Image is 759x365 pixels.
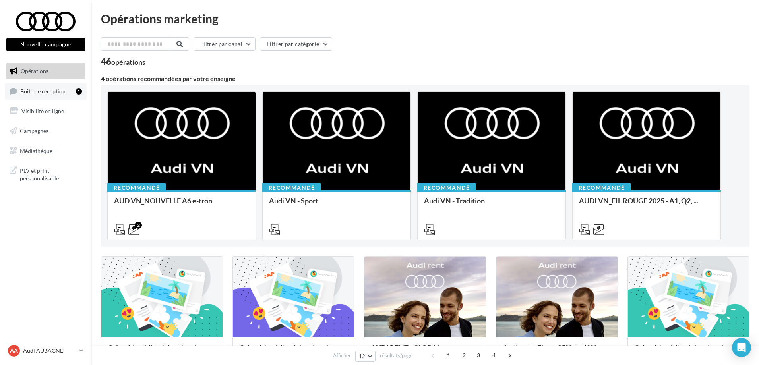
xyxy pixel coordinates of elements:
a: Visibilité en ligne [5,103,87,120]
a: Boîte de réception1 [5,83,87,100]
a: PLV et print personnalisable [5,162,87,185]
span: 12 [359,353,366,359]
button: Nouvelle campagne [6,38,85,51]
div: opérations [111,58,145,66]
div: Recommandé [417,183,476,192]
span: Visibilité en ligne [21,108,64,114]
div: 46 [101,57,145,66]
span: AUD VN_NOUVELLE A6 e-tron [114,196,212,205]
button: Filtrer par catégorie [260,37,332,51]
p: Audi AUBAGNE [23,347,76,355]
span: 3 [472,349,485,362]
span: Calendrier éditorial national : se... [108,343,213,352]
span: 1 [442,349,455,362]
a: Campagnes [5,123,87,139]
span: 2 [458,349,471,362]
span: Boîte de réception [20,87,66,94]
button: 12 [355,351,376,362]
span: Audi VN - Tradition [424,196,485,205]
button: Filtrer par canal [194,37,256,51]
span: AA [10,347,18,355]
span: Médiathèque [20,147,52,154]
span: Calendrier éditorial national : se... [634,343,740,352]
span: 4 [488,349,500,362]
div: 4 opérations recommandées par votre enseigne [101,75,749,82]
span: Audi VN - Sport [269,196,318,205]
div: Recommandé [572,183,631,192]
span: PLV et print personnalisable [20,165,82,182]
span: Opérations [21,68,48,74]
span: Campagnes [20,127,48,134]
div: 1 [76,88,82,95]
div: Opérations marketing [101,13,749,25]
div: Recommandé [107,183,166,192]
div: Recommandé [262,183,321,192]
div: Open Intercom Messenger [732,338,751,357]
span: Afficher [333,352,351,359]
div: 2 [135,222,142,229]
span: Calendrier éditorial national : se... [239,343,345,352]
span: AUDI VN_FIL ROUGE 2025 - A1, Q2, ... [579,196,698,205]
a: AA Audi AUBAGNE [6,343,85,358]
span: résultats/page [380,352,413,359]
a: Médiathèque [5,143,87,159]
a: Opérations [5,63,87,79]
